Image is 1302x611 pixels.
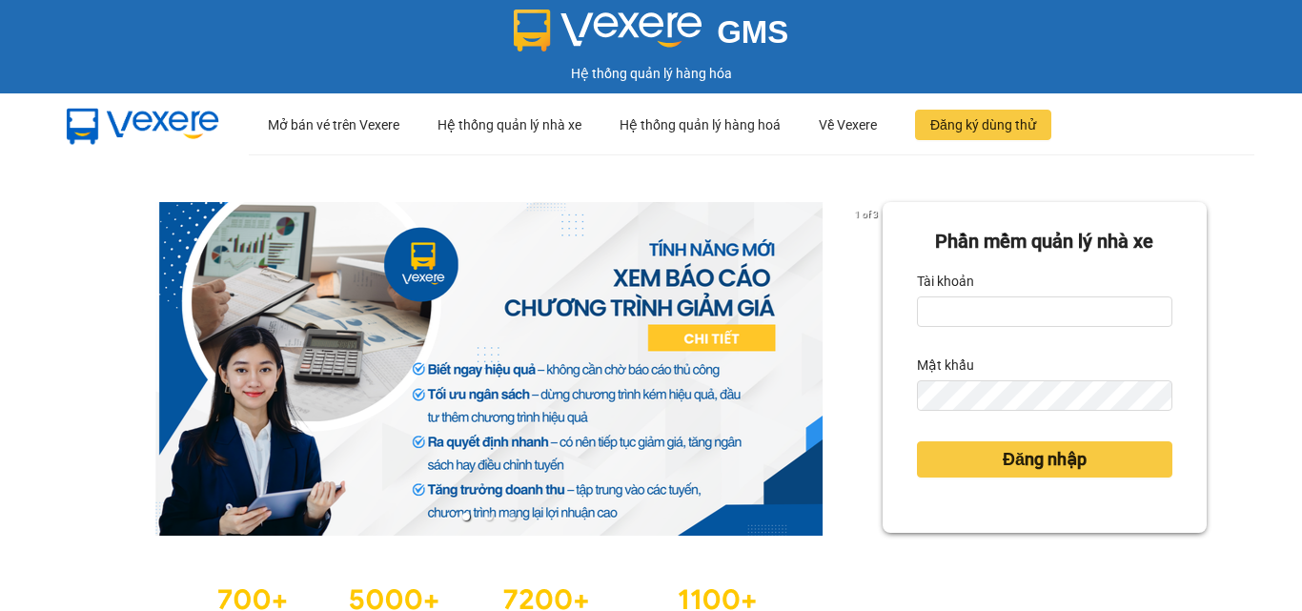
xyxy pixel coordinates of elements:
li: slide item 2 [485,513,493,520]
input: Tài khoản [917,296,1172,327]
button: Đăng ký dùng thử [915,110,1051,140]
div: Mở bán vé trên Vexere [268,94,399,155]
input: Mật khẩu [917,380,1172,411]
img: mbUUG5Q.png [48,93,238,156]
div: Phần mềm quản lý nhà xe [917,227,1172,256]
li: slide item 3 [508,513,516,520]
div: Hệ thống quản lý hàng hoá [620,94,781,155]
li: slide item 1 [462,513,470,520]
button: next slide / item [856,202,883,536]
img: logo 2 [514,10,702,51]
div: Hệ thống quản lý nhà xe [437,94,581,155]
label: Mật khẩu [917,350,974,380]
div: Hệ thống quản lý hàng hóa [5,63,1297,84]
span: GMS [717,14,788,50]
p: 1 of 3 [849,202,883,227]
button: Đăng nhập [917,441,1172,478]
button: previous slide / item [95,202,122,536]
div: Về Vexere [819,94,877,155]
span: Đăng nhập [1003,446,1087,473]
label: Tài khoản [917,266,974,296]
a: GMS [514,29,789,44]
span: Đăng ký dùng thử [930,114,1036,135]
